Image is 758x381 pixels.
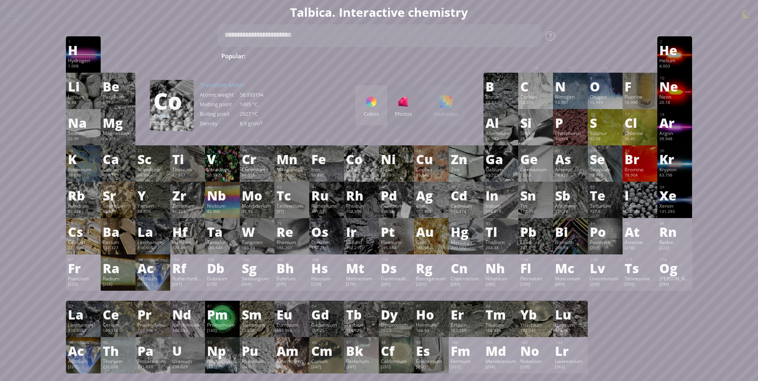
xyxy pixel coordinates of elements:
div: 72.63 [520,173,551,179]
div: Technetium [277,202,307,209]
div: Melting point [200,101,240,108]
div: Lanthanum [137,239,168,245]
div: Ga [485,153,516,165]
div: 95.95 [242,209,273,215]
div: Silver [416,202,447,209]
div: Phosphorus [555,130,586,136]
div: 47.867 [172,173,203,179]
sub: 2 [371,56,374,61]
div: 102.906 [346,209,377,215]
div: 52 [590,185,621,190]
div: 35 [625,148,655,153]
div: Thallium [485,239,516,245]
div: 6.94 [68,100,99,106]
div: 46 [381,185,412,190]
sup: 3 [260,120,262,125]
div: 20.18 [659,100,690,106]
div: 39.098 [68,173,99,179]
div: 51.996 [242,173,273,179]
span: Methane [469,51,503,61]
div: Ruthenium [311,202,342,209]
div: 9 [625,75,655,81]
div: Cd [451,189,481,202]
div: Sc [137,153,168,165]
div: Tin [520,202,551,209]
div: 74 [242,221,273,226]
div: 39.948 [659,136,690,143]
div: 32 [521,148,551,153]
div: Magnesium [103,130,133,136]
div: Mo [242,189,273,202]
div: [97] [277,209,307,215]
div: Atomic weight [200,91,240,98]
div: 14 [521,112,551,117]
div: 84 [590,221,621,226]
div: 22 [173,148,203,153]
div: S [590,116,621,129]
div: Rhodium [346,202,377,209]
div: Selenium [590,166,621,173]
div: 55 [68,221,99,226]
div: Pd [381,189,412,202]
div: 24 [242,148,273,153]
div: 3 [68,75,99,81]
div: 79 [416,221,447,226]
div: Potassium [68,166,99,173]
div: 8.9 g/cm [240,120,280,127]
div: Iridium [346,239,377,245]
div: 75 [277,221,307,226]
div: 74.922 [555,173,586,179]
div: 1 [68,39,99,44]
div: 18.998 [625,100,655,106]
div: Ca [103,153,133,165]
div: Os [311,225,342,238]
div: 106.42 [381,209,412,215]
div: Y [137,189,168,202]
div: Ni [381,153,412,165]
div: 85.468 [68,209,99,215]
div: 10.81 [485,100,516,106]
div: Platinum [381,239,412,245]
div: 118.71 [520,209,551,215]
div: Sodium [68,130,99,136]
div: 114.818 [485,209,516,215]
div: Zirconium [172,202,203,209]
div: 12 [103,112,133,117]
div: Osmium [311,239,342,245]
div: Beryllium [103,93,133,100]
div: 56 [103,221,133,226]
div: K [68,153,99,165]
span: H O [336,51,359,61]
div: 26 [312,148,342,153]
div: 10 [660,75,690,81]
div: Bismuth [555,239,586,245]
div: 51 [555,185,586,190]
div: 34 [590,148,621,153]
div: 78.971 [590,173,621,179]
div: Gallium [485,166,516,173]
sub: 2 [425,56,428,61]
div: 76 [312,221,342,226]
div: B [485,80,516,93]
div: 85 [625,221,655,226]
div: 80 [451,221,481,226]
div: Cl [625,116,655,129]
div: Gold [416,239,447,245]
div: 27 [346,148,377,153]
div: Sb [555,189,586,202]
div: Polonium [590,239,621,245]
div: 48 [451,185,481,190]
div: Palladium [381,202,412,209]
div: Rb [68,189,99,202]
div: Boiling point [200,110,240,117]
div: 15 [555,112,586,117]
div: 58.933 [346,173,377,179]
div: Germanium [520,166,551,173]
div: Nb [207,189,238,202]
div: 83 [555,221,586,226]
div: Boron [485,93,516,100]
div: 23 [207,148,238,153]
div: Sr [103,189,133,202]
div: 81 [486,221,516,226]
div: Manganese [277,166,307,173]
